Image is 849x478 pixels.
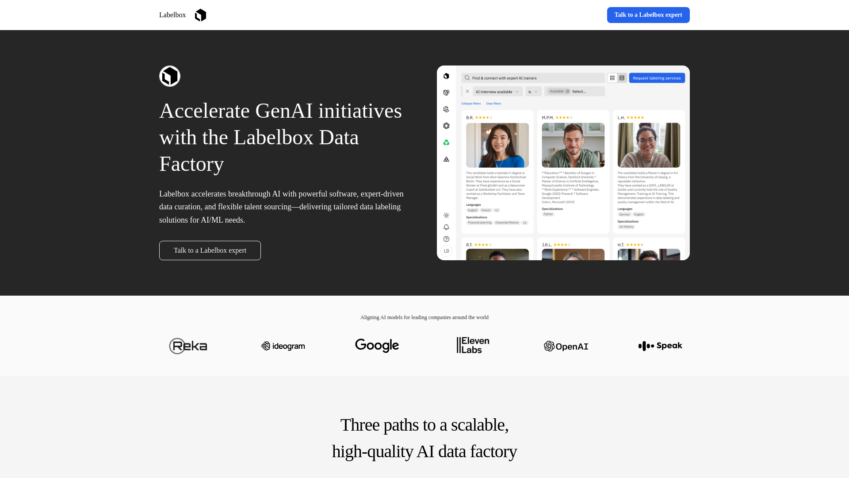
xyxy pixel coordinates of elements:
[159,241,261,260] a: Talk to a Labelbox expert
[607,7,690,23] a: Talk to a Labelbox expert
[360,314,489,320] span: Aligning AI models for leading companies around the world
[298,412,551,465] p: Three paths to a scalable, high-quality AI data factory
[159,10,186,20] p: Labelbox
[159,97,412,177] p: Accelerate GenAI initiatives with the Labelbox Data Factory
[159,188,412,227] p: Labelbox accelerates breakthrough AI with powerful software, expert-driven data curation, and fle...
